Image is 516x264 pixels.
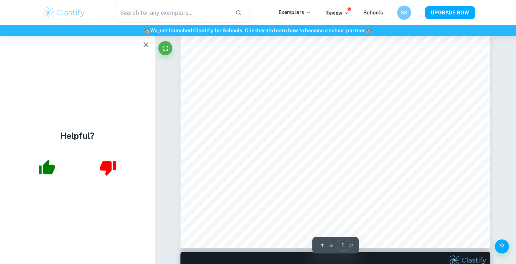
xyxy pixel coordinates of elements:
h6: SK [400,9,408,17]
img: Clastify logo [42,6,86,20]
span: 🏫 [366,28,372,33]
span: 🏫 [144,28,150,33]
h4: Helpful? [60,129,95,142]
button: Help and Feedback [495,239,509,253]
button: Fullscreen [158,41,172,55]
a: here [257,28,268,33]
span: / 7 [349,242,353,249]
input: Search for any exemplars... [115,3,230,22]
p: Exemplars [279,8,311,16]
p: Review [325,9,349,17]
button: UPGRADE NOW [425,6,475,19]
a: Schools [363,10,383,15]
button: SK [397,6,411,20]
h6: We just launched Clastify for Schools. Click to learn how to become a school partner. [1,27,515,34]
